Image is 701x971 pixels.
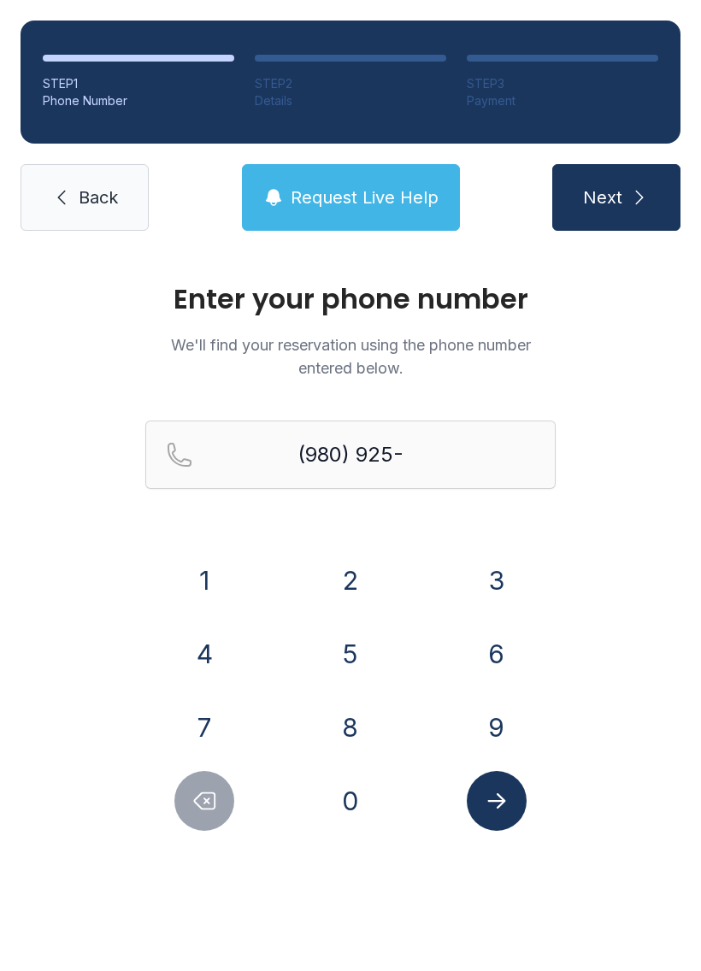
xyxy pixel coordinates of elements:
button: 6 [467,624,527,684]
div: Details [255,92,446,109]
button: 1 [174,550,234,610]
button: 0 [321,771,380,831]
div: STEP 2 [255,75,446,92]
button: Submit lookup form [467,771,527,831]
span: Back [79,185,118,209]
button: 2 [321,550,380,610]
input: Reservation phone number [145,421,556,489]
span: Next [583,185,622,209]
button: 8 [321,697,380,757]
span: Request Live Help [291,185,439,209]
button: 7 [174,697,234,757]
button: 9 [467,697,527,757]
button: 3 [467,550,527,610]
button: Delete number [174,771,234,831]
button: 4 [174,624,234,684]
h1: Enter your phone number [145,285,556,313]
div: STEP 1 [43,75,234,92]
div: Payment [467,92,658,109]
div: STEP 3 [467,75,658,92]
p: We'll find your reservation using the phone number entered below. [145,333,556,380]
div: Phone Number [43,92,234,109]
button: 5 [321,624,380,684]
